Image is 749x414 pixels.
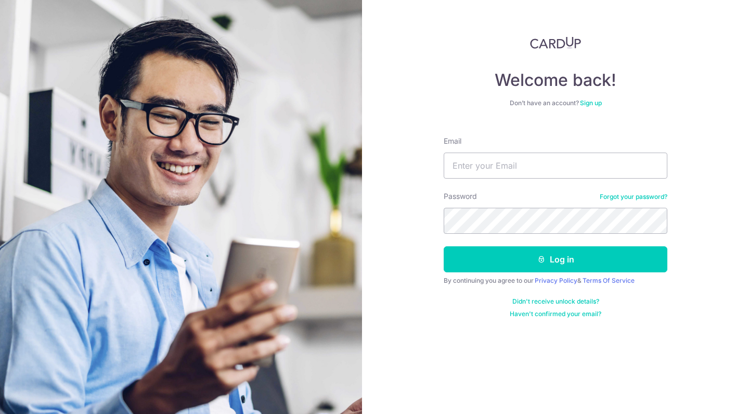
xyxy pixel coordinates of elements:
[535,277,577,284] a: Privacy Policy
[444,70,667,91] h4: Welcome back!
[583,277,635,284] a: Terms Of Service
[580,99,602,107] a: Sign up
[444,246,667,272] button: Log in
[444,153,667,179] input: Enter your Email
[444,277,667,285] div: By continuing you agree to our &
[444,191,477,202] label: Password
[512,297,599,306] a: Didn't receive unlock details?
[510,310,601,318] a: Haven't confirmed your email?
[444,136,461,146] label: Email
[600,193,667,201] a: Forgot your password?
[530,36,581,49] img: CardUp Logo
[444,99,667,107] div: Don’t have an account?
